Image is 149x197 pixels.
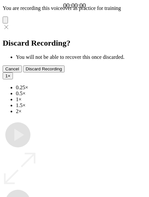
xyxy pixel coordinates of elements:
li: 0.5× [16,91,146,97]
button: Cancel [3,65,22,72]
span: 1 [5,73,8,78]
li: 1.5× [16,102,146,108]
li: 2× [16,108,146,114]
a: 00:00:00 [63,2,86,9]
li: 0.25× [16,85,146,91]
h2: Discard Recording? [3,39,146,48]
button: Discard Recording [23,65,65,72]
button: 1× [3,72,13,79]
p: You are recording this voiceover as practice for training [3,5,146,11]
li: 1× [16,97,146,102]
li: You will not be able to recover this once discarded. [16,54,146,60]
